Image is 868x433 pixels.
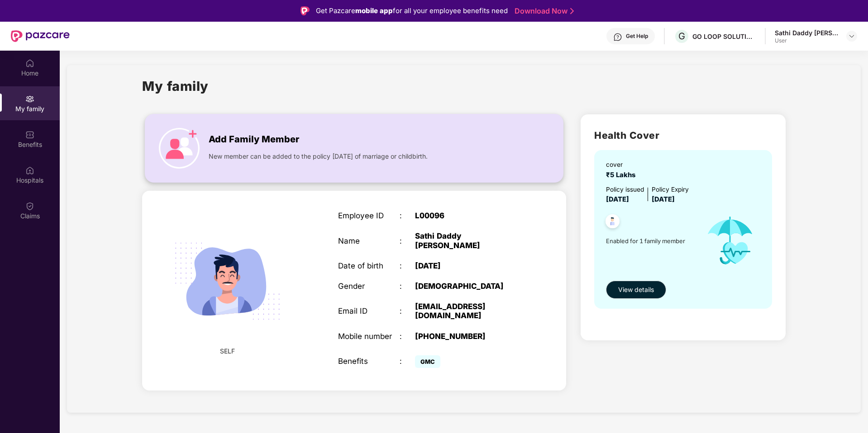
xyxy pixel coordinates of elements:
a: Download Now [515,6,571,16]
img: svg+xml;base64,PHN2ZyBpZD0iSGVscC0zMngzMiIgeG1sbnM9Imh0dHA6Ly93d3cudzMub3JnLzIwMDAvc3ZnIiB3aWR0aD... [613,33,622,42]
span: View details [618,285,654,295]
span: GMC [415,355,440,368]
div: : [400,306,415,315]
div: Sathi Daddy [PERSON_NAME] [775,28,838,37]
img: svg+xml;base64,PHN2ZyBpZD0iSG9zcGl0YWxzIiB4bWxucz0iaHR0cDovL3d3dy53My5vcmcvMjAwMC9zdmciIHdpZHRoPS... [25,166,34,175]
div: Mobile number [338,332,400,341]
div: [DEMOGRAPHIC_DATA] [415,282,523,291]
div: : [400,332,415,341]
span: [DATE] [652,195,675,203]
div: Gender [338,282,400,291]
h2: Health Cover [594,128,772,143]
img: svg+xml;base64,PHN2ZyBpZD0iSG9tZSIgeG1sbnM9Imh0dHA6Ly93d3cudzMub3JnLzIwMDAvc3ZnIiB3aWR0aD0iMjAiIG... [25,59,34,68]
div: User [775,37,838,44]
span: [DATE] [606,195,629,203]
div: Policy Expiry [652,185,689,195]
div: : [400,282,415,291]
span: G [678,31,685,42]
span: ₹5 Lakhs [606,171,639,179]
div: Employee ID [338,211,400,220]
span: SELF [220,346,235,356]
div: Get Pazcare for all your employee benefits need [316,5,508,16]
div: : [400,236,415,245]
div: Name [338,236,400,245]
img: svg+xml;base64,PHN2ZyB3aWR0aD0iMjAiIGhlaWdodD0iMjAiIHZpZXdCb3g9IjAgMCAyMCAyMCIgZmlsbD0ibm9uZSIgeG... [25,94,34,104]
div: [EMAIL_ADDRESS][DOMAIN_NAME] [415,302,523,320]
img: svg+xml;base64,PHN2ZyBpZD0iRHJvcGRvd24tMzJ4MzIiIHhtbG5zPSJodHRwOi8vd3d3LnczLm9yZy8yMDAwL3N2ZyIgd2... [848,33,855,40]
span: Add Family Member [209,132,299,146]
h1: My family [142,76,209,96]
div: Get Help [626,33,648,40]
span: New member can be added to the policy [DATE] of marriage or childbirth. [209,151,428,161]
div: : [400,261,415,270]
img: svg+xml;base64,PHN2ZyB4bWxucz0iaHR0cDovL3d3dy53My5vcmcvMjAwMC9zdmciIHdpZHRoPSIyMjQiIGhlaWdodD0iMT... [162,216,292,346]
img: New Pazcare Logo [11,30,70,42]
div: Policy issued [606,185,644,195]
div: Email ID [338,306,400,315]
div: Sathi Daddy [PERSON_NAME] [415,231,523,249]
div: : [400,357,415,366]
div: [PHONE_NUMBER] [415,332,523,341]
span: Enabled for 1 family member [606,236,697,245]
div: Benefits [338,357,400,366]
div: Date of birth [338,261,400,270]
strong: mobile app [355,6,393,15]
div: [DATE] [415,261,523,270]
img: Logo [300,6,310,15]
img: svg+xml;base64,PHN2ZyB4bWxucz0iaHR0cDovL3d3dy53My5vcmcvMjAwMC9zdmciIHdpZHRoPSI0OC45NDMiIGhlaWdodD... [601,212,624,234]
div: L00096 [415,211,523,220]
img: icon [159,128,200,169]
div: : [400,211,415,220]
button: View details [606,281,666,299]
img: svg+xml;base64,PHN2ZyBpZD0iQmVuZWZpdHMiIHhtbG5zPSJodHRwOi8vd3d3LnczLm9yZy8yMDAwL3N2ZyIgd2lkdGg9Ij... [25,130,34,139]
img: Stroke [570,6,574,16]
div: GO LOOP SOLUTIONS PRIVATE LIMITED [692,32,756,41]
div: cover [606,160,639,170]
img: svg+xml;base64,PHN2ZyBpZD0iQ2xhaW0iIHhtbG5zPSJodHRwOi8vd3d3LnczLm9yZy8yMDAwL3N2ZyIgd2lkdGg9IjIwIi... [25,202,34,211]
img: icon [697,205,763,276]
